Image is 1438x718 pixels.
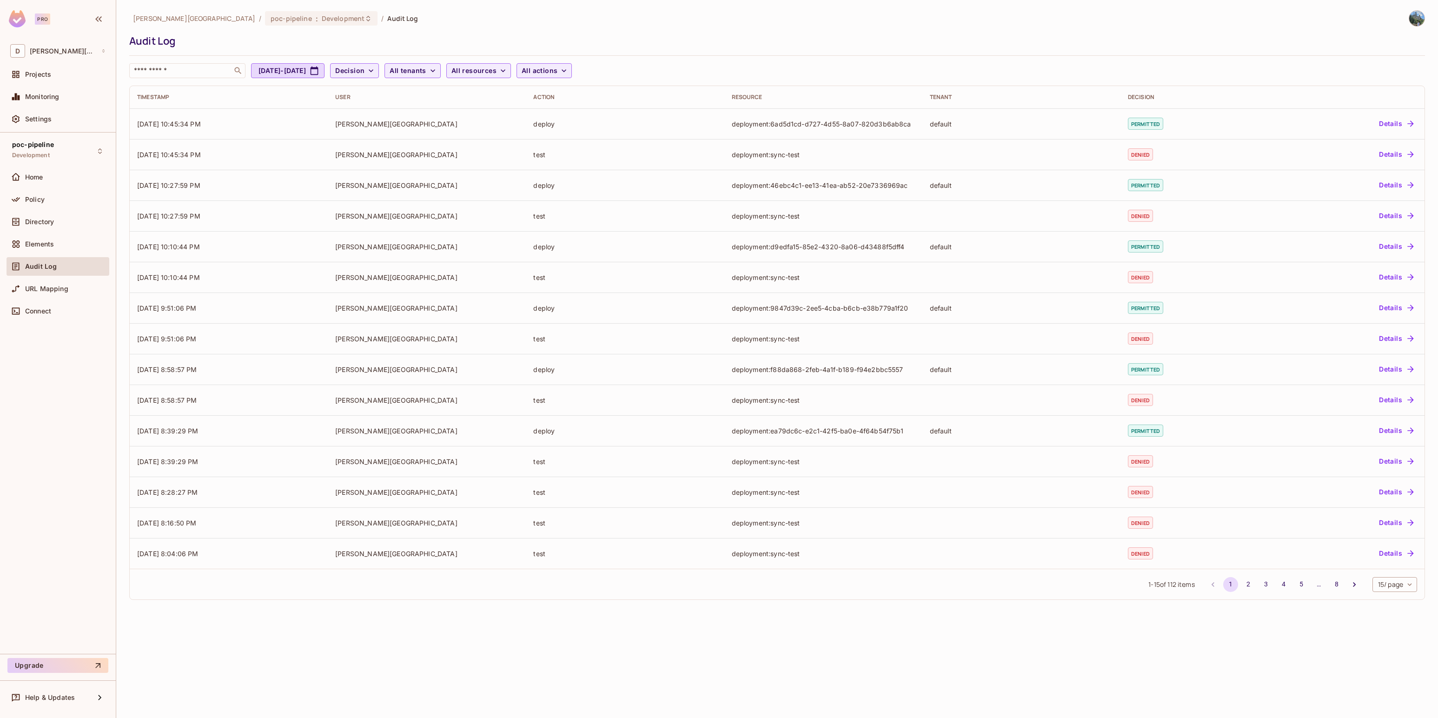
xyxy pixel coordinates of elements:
div: [PERSON_NAME][GEOGRAPHIC_DATA] [335,242,518,251]
span: denied [1128,486,1153,498]
div: deployment:sync-test [732,212,915,220]
div: deployment:6ad5d1cd-d727-4d55-8a07-820d3b6ab8ca [732,120,915,128]
div: deploy [533,304,716,312]
button: Details [1375,239,1417,254]
span: Help & Updates [25,694,75,701]
div: test [533,273,716,282]
span: Monitoring [25,93,60,100]
span: [DATE] 8:39:29 PM [137,458,199,465]
button: Details [1375,331,1417,346]
span: denied [1128,455,1153,467]
span: [DATE] 9:51:06 PM [137,335,197,343]
span: [DATE] 8:16:50 PM [137,519,197,527]
div: [PERSON_NAME][GEOGRAPHIC_DATA] [335,457,518,466]
div: deploy [533,365,716,374]
div: [PERSON_NAME][GEOGRAPHIC_DATA] [335,549,518,558]
div: default [930,304,1113,312]
button: Details [1375,546,1417,561]
div: deployment:sync-test [732,488,915,497]
button: Details [1375,147,1417,162]
span: [DATE] 8:58:57 PM [137,366,197,373]
div: [PERSON_NAME][GEOGRAPHIC_DATA] [335,426,518,435]
div: deployment:sync-test [732,519,915,527]
div: default [930,120,1113,128]
div: [PERSON_NAME][GEOGRAPHIC_DATA] [335,212,518,220]
span: poc-pipeline [12,141,54,148]
span: denied [1128,271,1153,283]
div: Pro [35,13,50,25]
button: Details [1375,423,1417,438]
button: Go to next page [1347,577,1362,592]
span: permitted [1128,425,1163,437]
span: Workspace: david-santander [30,47,97,55]
span: permitted [1128,363,1163,375]
div: test [533,334,716,343]
span: Settings [25,115,52,123]
div: … [1312,579,1326,589]
span: All tenants [390,65,426,77]
div: default [930,242,1113,251]
span: Home [25,173,43,181]
span: Projects [25,71,51,78]
div: default [930,426,1113,435]
button: page 1 [1223,577,1238,592]
div: deployment:sync-test [732,549,915,558]
li: / [381,14,384,23]
span: [DATE] 8:28:27 PM [137,488,198,496]
span: denied [1128,332,1153,345]
button: [DATE]-[DATE] [251,63,325,78]
div: deploy [533,242,716,251]
span: [DATE] 10:27:59 PM [137,212,200,220]
span: Directory [25,218,54,226]
div: [PERSON_NAME][GEOGRAPHIC_DATA] [335,396,518,405]
span: Policy [25,196,45,203]
span: Connect [25,307,51,315]
div: Action [533,93,716,101]
button: Details [1375,116,1417,131]
button: Details [1375,392,1417,407]
button: Details [1375,300,1417,315]
span: Audit Log [387,14,418,23]
div: deployment:f88da868-2feb-4a1f-b189-f94e2bbc5557 [732,365,915,374]
button: Upgrade [7,658,108,673]
div: deploy [533,426,716,435]
span: denied [1128,547,1153,559]
button: Go to page 4 [1276,577,1291,592]
div: deploy [533,181,716,190]
button: Go to page 3 [1259,577,1273,592]
span: All resources [451,65,497,77]
button: Details [1375,270,1417,285]
div: default [930,365,1113,374]
span: Development [12,152,50,159]
span: Development [322,14,364,23]
div: deploy [533,120,716,128]
div: deployment:46ebc4c1-ee13-41ea-ab52-20e7336969ac [732,181,915,190]
span: Decision [335,65,364,77]
button: Go to page 8 [1329,577,1344,592]
div: deployment:d9edfa15-85e2-4320-8a06-d43488f5dff4 [732,242,915,251]
div: [PERSON_NAME][GEOGRAPHIC_DATA] [335,181,518,190]
div: test [533,549,716,558]
div: [PERSON_NAME][GEOGRAPHIC_DATA] [335,120,518,128]
button: Decision [330,63,379,78]
div: [PERSON_NAME][GEOGRAPHIC_DATA] [335,488,518,497]
button: All tenants [384,63,440,78]
button: Details [1375,208,1417,223]
div: deployment:ea79dc6c-e2c1-42f5-ba0e-4f64b54f75b1 [732,426,915,435]
div: [PERSON_NAME][GEOGRAPHIC_DATA] [335,273,518,282]
span: Audit Log [25,263,57,270]
div: test [533,150,716,159]
img: SReyMgAAAABJRU5ErkJggg== [9,10,26,27]
div: Decision [1128,93,1256,101]
div: test [533,212,716,220]
div: deployment:sync-test [732,334,915,343]
span: [DATE] 10:45:34 PM [137,120,201,128]
button: Details [1375,485,1417,499]
span: the active workspace [133,14,255,23]
div: [PERSON_NAME][GEOGRAPHIC_DATA] [335,304,518,312]
div: 15 / page [1372,577,1417,592]
span: [DATE] 8:39:29 PM [137,427,199,435]
button: All resources [446,63,511,78]
span: permitted [1128,118,1163,130]
button: Details [1375,515,1417,530]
